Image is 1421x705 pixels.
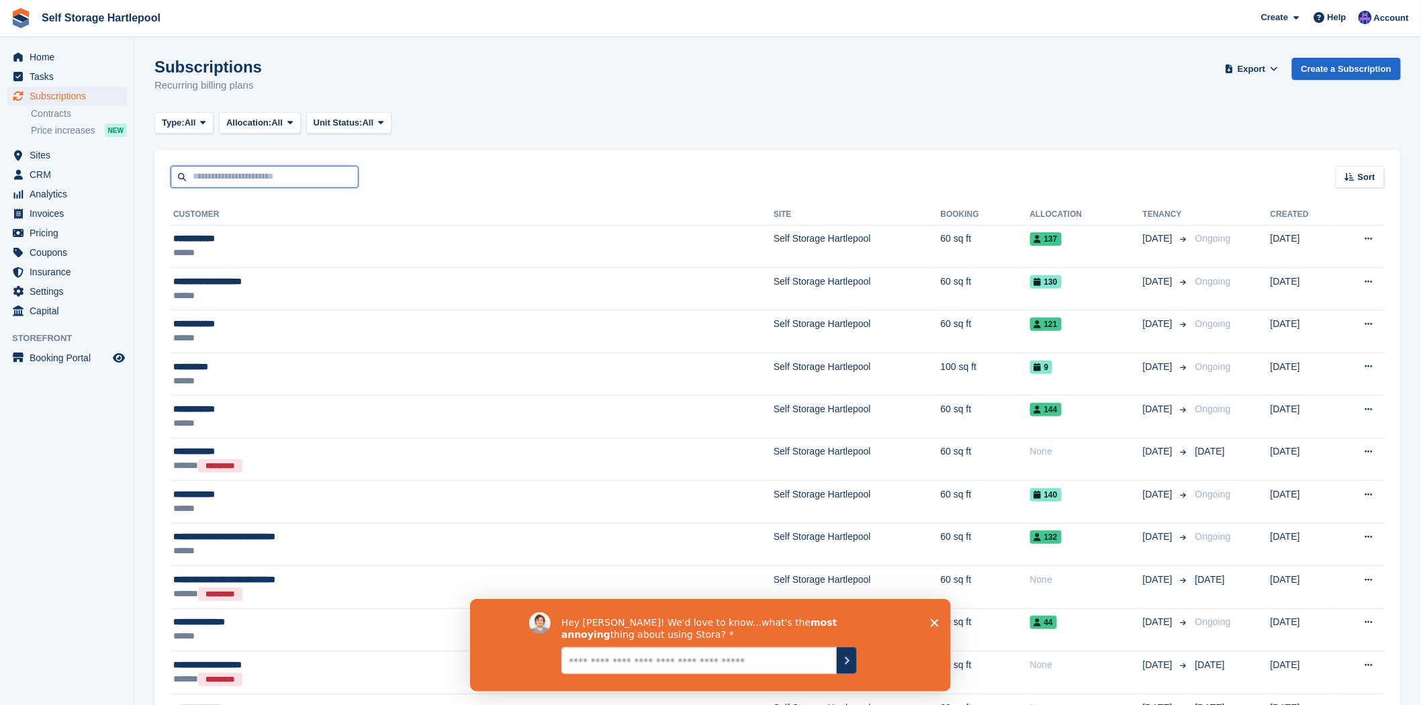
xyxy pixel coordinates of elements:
span: All [185,116,196,130]
th: Tenancy [1143,204,1190,226]
span: 9 [1030,361,1053,374]
td: Self Storage Hartlepool [774,225,941,267]
a: menu [7,301,127,320]
span: Ongoing [1195,276,1231,287]
span: Coupons [30,243,110,262]
span: [DATE] [1195,659,1225,670]
td: Self Storage Hartlepool [774,268,941,310]
td: 60 sq ft [941,481,1030,523]
span: Account [1374,11,1409,25]
a: Self Storage Hartlepool [36,7,166,29]
td: Self Storage Hartlepool [774,310,941,352]
span: CRM [30,165,110,184]
span: 144 [1030,403,1062,416]
span: [DATE] [1143,232,1175,246]
span: [DATE] [1143,658,1175,672]
a: menu [7,165,127,184]
img: stora-icon-8386f47178a22dfd0bd8f6a31ec36ba5ce8667c1dd55bd0f319d3a0aa187defe.svg [11,8,31,28]
span: Ongoing [1195,318,1231,329]
span: [DATE] [1143,275,1175,289]
button: Export [1222,58,1281,80]
a: Preview store [111,350,127,366]
td: [DATE] [1271,395,1336,438]
td: [DATE] [1271,438,1336,481]
td: [DATE] [1271,310,1336,352]
a: menu [7,282,127,301]
td: [DATE] [1271,651,1336,694]
td: 60 sq ft [941,268,1030,310]
span: Capital [30,301,110,320]
td: [DATE] [1271,352,1336,395]
a: menu [7,185,127,203]
th: Allocation [1030,204,1143,226]
a: menu [7,67,127,86]
span: [DATE] [1143,360,1175,374]
span: Export [1238,62,1265,76]
span: Ongoing [1195,404,1231,414]
td: [DATE] [1271,565,1336,608]
span: Price increases [31,124,95,137]
button: Unit Status: All [306,112,392,134]
span: [DATE] [1143,615,1175,629]
a: menu [7,146,127,164]
td: Self Storage Hartlepool [774,481,941,523]
span: Ongoing [1195,616,1231,627]
span: Invoices [30,204,110,223]
span: Pricing [30,224,110,242]
a: menu [7,224,127,242]
a: menu [7,204,127,223]
span: All [363,116,374,130]
span: [DATE] [1143,444,1175,459]
h1: Subscriptions [154,58,262,76]
span: 121 [1030,318,1062,331]
div: None [1030,573,1143,587]
a: Create a Subscription [1292,58,1401,80]
td: [DATE] [1271,523,1336,565]
td: Self Storage Hartlepool [774,565,941,608]
td: Self Storage Hartlepool [774,523,941,565]
button: Allocation: All [219,112,301,134]
span: Help [1328,11,1346,24]
img: Sean Wood [1359,11,1372,24]
span: Analytics [30,185,110,203]
span: [DATE] [1195,446,1225,457]
th: Created [1271,204,1336,226]
span: Create [1261,11,1288,24]
th: Booking [941,204,1030,226]
span: Settings [30,282,110,301]
td: [DATE] [1271,608,1336,651]
td: 60 sq ft [941,651,1030,694]
span: Ongoing [1195,531,1231,542]
td: Self Storage Hartlepool [774,438,941,481]
span: 130 [1030,275,1062,289]
td: 60 sq ft [941,395,1030,438]
td: 60 sq ft [941,523,1030,565]
td: 100 sq ft [941,352,1030,395]
span: Ongoing [1195,233,1231,244]
span: 137 [1030,232,1062,246]
span: [DATE] [1143,402,1175,416]
a: menu [7,263,127,281]
span: [DATE] [1143,487,1175,502]
td: 60 sq ft [941,310,1030,352]
button: Type: All [154,112,214,134]
a: Contracts [31,107,127,120]
span: [DATE] [1143,530,1175,544]
td: Self Storage Hartlepool [774,352,941,395]
div: None [1030,444,1143,459]
td: Self Storage Hartlepool [774,395,941,438]
a: menu [7,87,127,105]
a: Price increases NEW [31,123,127,138]
span: [DATE] [1195,574,1225,585]
span: 140 [1030,488,1062,502]
a: menu [7,348,127,367]
span: Insurance [30,263,110,281]
th: Customer [171,204,774,226]
span: Sort [1358,171,1375,184]
span: Allocation: [226,116,271,130]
